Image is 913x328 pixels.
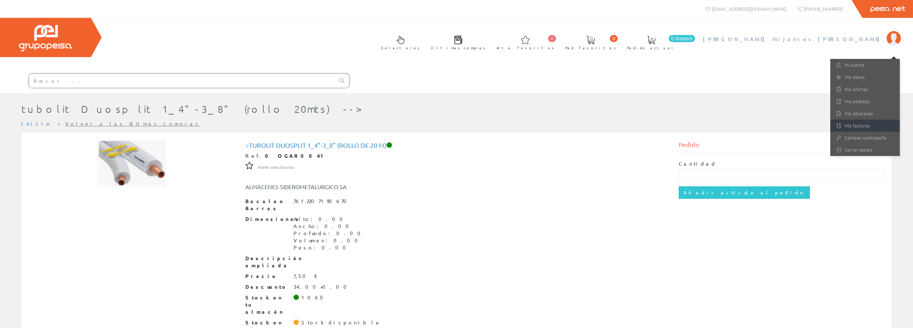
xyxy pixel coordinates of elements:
font: Arte. favoritos [496,45,554,50]
font: 0 OGAR0041 [265,152,327,159]
a: Mis pedidos [830,95,900,107]
font: 34.00+0.00 [294,283,351,290]
font: 7,50 € [294,273,318,279]
font: Mis albaranes [845,110,873,117]
font: Mis pedidos [845,98,870,105]
font: 0 [612,36,615,41]
font: [EMAIL_ADDRESS][DOMAIN_NAME] [712,6,786,12]
a: Inicio [21,120,52,127]
font: Volumen: 0.00 [294,237,362,243]
font: Selectores [381,45,420,50]
a: Cambiar contraseña [830,132,900,144]
font: 7612207190670 [294,198,351,204]
a: Mis ofertas [830,83,900,95]
font: Descuento [245,283,287,290]
a: Últimas compras [424,30,489,54]
font: Peso: 0.00 [294,244,350,251]
font: Añadir como favorito [257,164,294,170]
font: Stock en tu almacén [245,294,284,315]
font: Últimas compras [431,45,485,50]
font: Dimensiones [245,216,301,222]
font: Mis facturas [845,122,870,129]
font: ALMACENES SIDEROMETALURGICO SA [245,183,347,190]
a: Mis albaranes [830,107,900,120]
a: Mis facturas [830,120,900,132]
font: Cantidad [679,160,716,167]
font: Pedido actual [627,45,675,50]
font: Mis datos [845,74,865,80]
font: Cerrar sesión [845,146,872,153]
font: Precio [245,273,277,279]
a: Mi cuenta [830,59,900,71]
img: Foto artículo >tubolit Duosplit 1_4 [97,140,166,187]
font: Stock disponible [301,319,381,326]
font: Mis ofertas [845,86,868,92]
a: Selectores [374,30,423,54]
font: Cambiar contraseña [845,134,886,141]
font: [PERSON_NAME] Mijancos [PERSON_NAME] [703,36,883,42]
font: Ped. favoritos [565,45,616,50]
font: Alto: 0.00 [294,216,347,222]
font: 0 líneas/s [671,36,693,41]
a: Añadir como favorito [257,163,294,170]
a: [PERSON_NAME] Mijancos [PERSON_NAME] [703,30,901,36]
font: 0 [551,36,554,41]
a: Volver a las últimas compras [65,120,200,127]
a: Cerrar sesión [830,144,900,156]
font: >tubolit Duosplit 1_4"-3_8" (rollo de 20 m) [245,141,387,149]
input: Añadir artículo al pedido [679,186,810,198]
img: Grupo Peisa [19,25,72,51]
font: 1060 [301,294,327,301]
font: [PHONE_NUMBER] [804,6,843,12]
font: tubolit Duosplit 1_4"-3_8" (rollo 20mts) --> [21,103,371,115]
font: Ref. [245,152,265,159]
input: Buscar ... [29,74,335,88]
font: Profundo: 0.00 [294,230,365,236]
font: Bacalao Barras [245,198,285,211]
a: Mis datos [830,71,900,83]
font: Mi cuenta [845,61,864,68]
font: Ancho: 0.00 [294,223,353,229]
font: Descripción ampliada [245,255,303,268]
font: Pedido [679,141,699,148]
